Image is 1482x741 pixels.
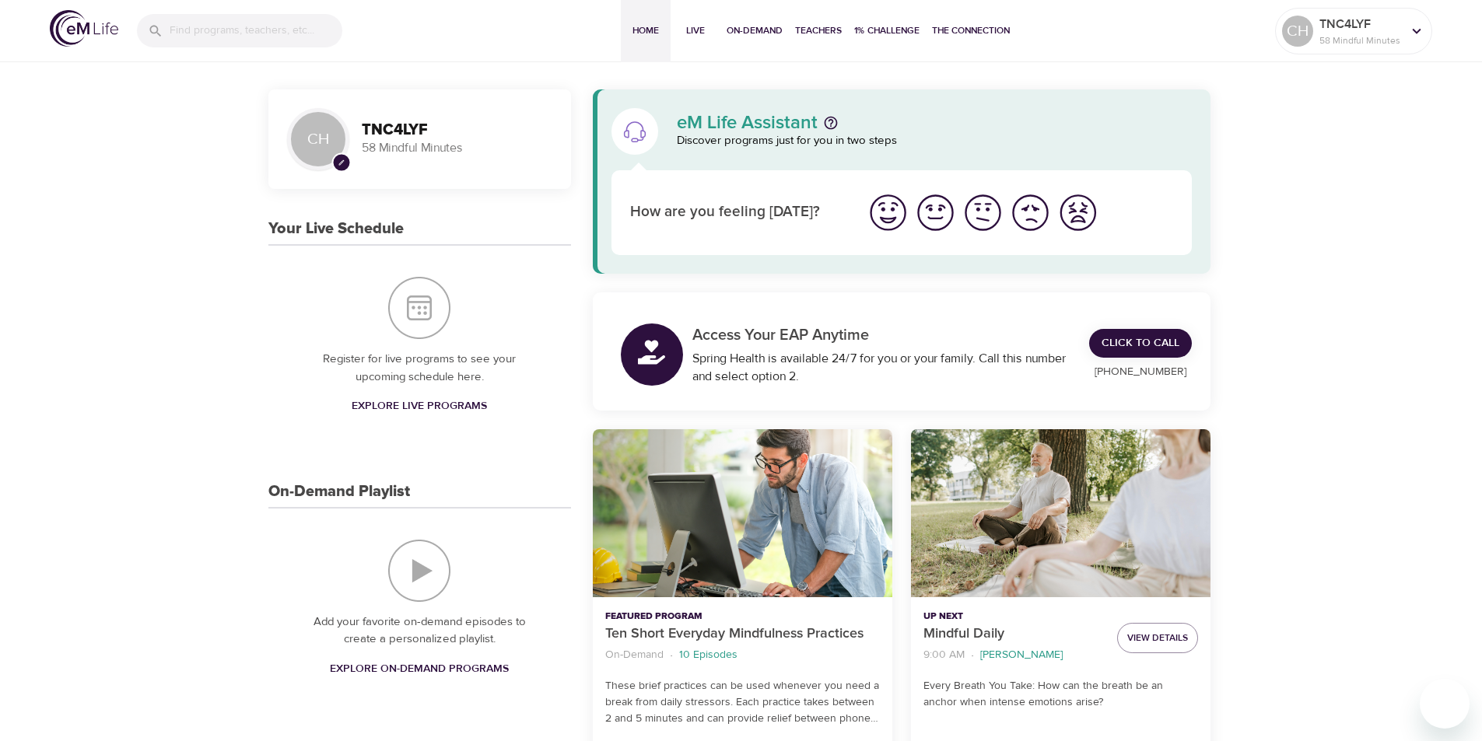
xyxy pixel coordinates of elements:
img: Your Live Schedule [388,277,450,339]
span: Click to Call [1102,334,1179,353]
a: Explore On-Demand Programs [324,655,515,683]
button: I'm feeling ok [959,189,1007,236]
h3: On-Demand Playlist [268,483,410,501]
li: · [971,645,974,666]
p: 58 Mindful Minutes [362,139,552,157]
span: View Details [1127,630,1188,646]
p: Every Breath You Take: How can the breath be an anchor when intense emotions arise? [923,678,1198,711]
button: I'm feeling good [912,189,959,236]
p: Up Next [923,610,1105,624]
iframe: Button to launch messaging window [1420,679,1470,729]
a: Explore Live Programs [345,392,493,421]
img: bad [1009,191,1052,234]
p: Access Your EAP Anytime [692,323,1071,347]
nav: breadcrumb [923,645,1105,666]
p: 58 Mindful Minutes [1319,33,1402,47]
button: I'm feeling bad [1007,189,1054,236]
p: Mindful Daily [923,624,1105,645]
img: good [914,191,957,234]
span: The Connection [932,23,1010,39]
p: Discover programs just for you in two steps [677,132,1193,150]
img: eM Life Assistant [622,119,647,144]
a: Click to Call [1089,329,1192,358]
button: Ten Short Everyday Mindfulness Practices [593,429,892,598]
span: On-Demand [727,23,783,39]
img: logo [50,10,118,47]
button: I'm feeling great [864,189,912,236]
input: Find programs, teachers, etc... [170,14,342,47]
p: Featured Program [605,610,880,624]
span: Live [677,23,714,39]
img: great [867,191,909,234]
span: Explore Live Programs [352,397,487,416]
h3: Your Live Schedule [268,220,404,238]
p: [PERSON_NAME] [980,647,1063,663]
div: CH [287,108,349,170]
p: Ten Short Everyday Mindfulness Practices [605,624,880,645]
button: View Details [1117,623,1198,653]
nav: breadcrumb [605,645,880,666]
div: Spring Health is available 24/7 for you or your family. Call this number and select option 2. [692,350,1071,386]
span: Teachers [795,23,842,39]
span: Home [627,23,664,39]
p: eM Life Assistant [677,114,818,132]
li: · [670,645,673,666]
button: I'm feeling worst [1054,189,1102,236]
img: worst [1056,191,1099,234]
p: Add your favorite on-demand episodes to create a personalized playlist. [300,613,540,648]
p: How are you feeling [DATE]? [630,201,846,224]
span: 1% Challenge [854,23,920,39]
img: ok [962,191,1004,234]
p: TNC4LYF [1319,15,1402,33]
p: Register for live programs to see your upcoming schedule here. [300,351,540,386]
p: 9:00 AM [923,647,965,663]
p: These brief practices can be used whenever you need a break from daily stressors. Each practice t... [605,678,880,727]
span: Explore On-Demand Programs [330,659,509,679]
p: 10 Episodes [679,647,737,663]
div: CH [1282,16,1313,47]
h3: TNC4LYF [362,121,552,139]
button: Mindful Daily [911,429,1210,598]
p: [PHONE_NUMBER] [1089,364,1192,380]
p: On-Demand [605,647,664,663]
img: On-Demand Playlist [388,540,450,602]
